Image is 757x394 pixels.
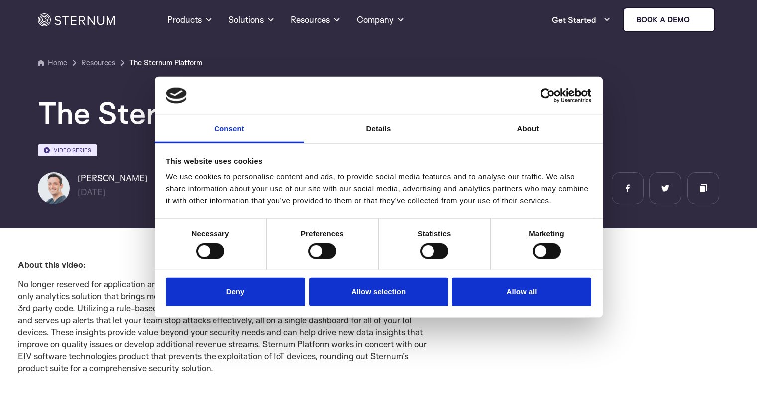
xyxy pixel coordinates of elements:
[129,57,202,69] a: The Sternum Platform
[504,88,591,103] a: Usercentrics Cookiebot - opens in a new window
[18,278,439,374] p: No longer reserved for application and network security, The Sternum Platform, formerly known as ...
[44,147,50,153] img: video.svg
[18,260,86,270] strong: About this video:
[38,144,97,156] a: Video Series
[78,187,106,197] span: [DATE]
[552,10,611,30] a: Get Started
[309,278,448,306] button: Allow selection
[192,229,229,238] strong: Necessary
[166,155,591,167] div: This website uses cookies
[155,115,304,143] a: Consent
[38,57,67,69] a: Home
[78,172,148,184] h6: [PERSON_NAME]
[694,16,702,24] img: sternum iot
[452,278,591,306] button: Allow all
[167,2,213,38] a: Products
[291,2,341,38] a: Resources
[357,2,405,38] a: Company
[166,278,305,306] button: Deny
[453,115,603,143] a: About
[38,172,70,204] img: Igal Zeifman
[304,115,453,143] a: Details
[301,229,344,238] strong: Preferences
[228,2,275,38] a: Solutions
[166,171,591,207] div: We use cookies to personalise content and ads, to provide social media features and to analyse ou...
[529,229,564,238] strong: Marketing
[418,229,451,238] strong: Statistics
[38,97,635,129] h1: The Sternum Platform
[166,88,187,104] img: logo
[623,7,715,32] a: Book a demo
[81,57,115,69] a: Resources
